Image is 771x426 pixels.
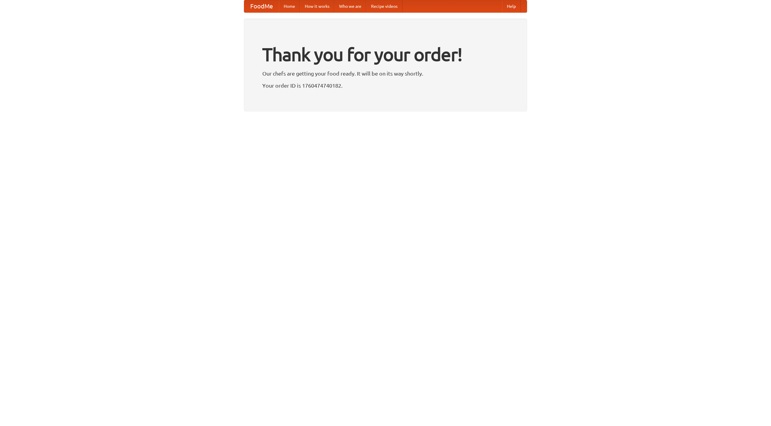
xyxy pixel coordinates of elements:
a: Help [502,0,521,12]
h1: Thank you for your order! [262,40,509,69]
p: Your order ID is 1760474740182. [262,81,509,90]
p: Our chefs are getting your food ready. It will be on its way shortly. [262,69,509,78]
a: How it works [300,0,334,12]
a: Who we are [334,0,366,12]
a: FoodMe [244,0,279,12]
a: Recipe videos [366,0,402,12]
a: Home [279,0,300,12]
